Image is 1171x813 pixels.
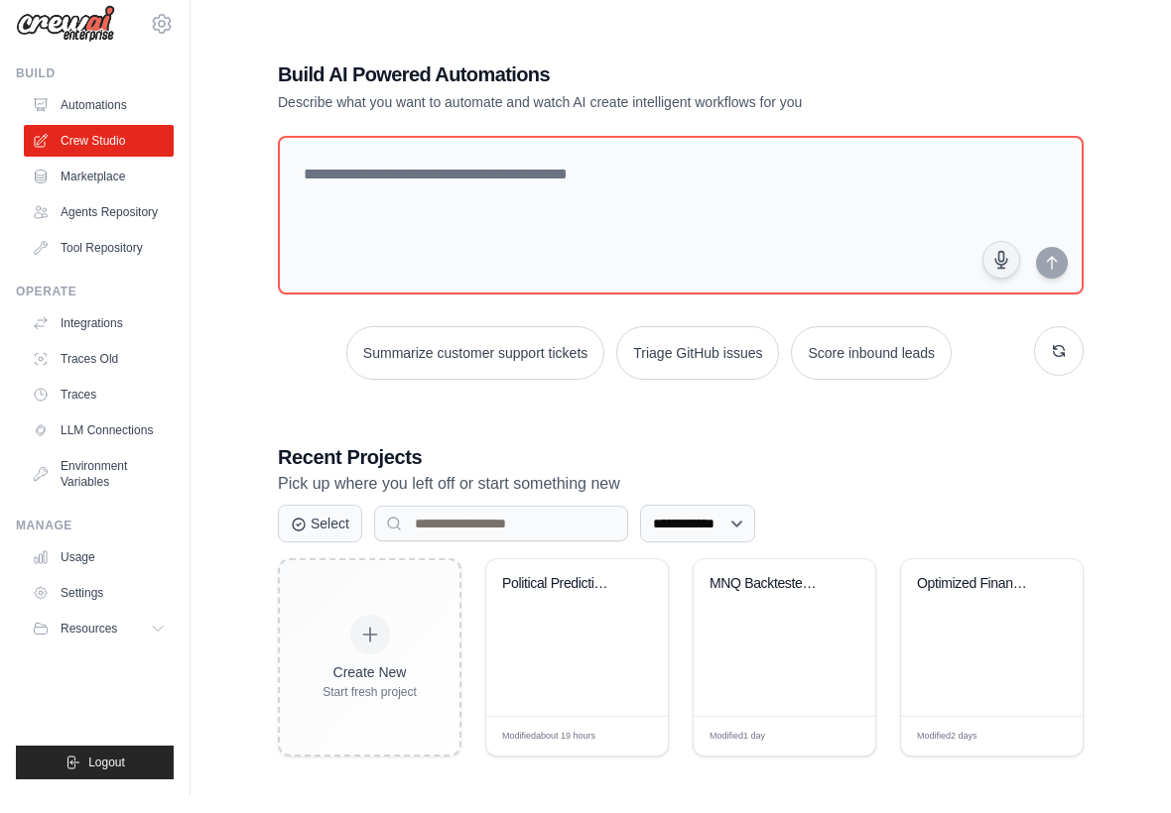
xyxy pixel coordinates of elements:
div: Operate [16,301,174,317]
iframe: Chat Widget [1072,718,1171,813]
button: Get new suggestions [1034,344,1084,394]
a: Usage [24,559,174,591]
div: Start fresh project [323,702,417,718]
span: Edit [829,747,846,761]
div: Build [16,83,174,99]
a: Environment Variables [24,468,174,516]
span: Modified 1 day [710,748,765,761]
img: Logo [16,23,115,60]
a: Automations [24,107,174,139]
button: Score inbound leads [791,344,952,398]
a: Crew Studio [24,143,174,174]
a: Traces [24,397,174,428]
span: Edit [621,747,638,761]
span: Resources [61,639,117,654]
span: Modified about 19 hours [502,748,595,761]
p: Describe what you want to automate and watch AI create intelligent workflows for you [278,110,945,130]
a: Agents Repository [24,214,174,246]
span: Edit [1036,747,1053,761]
p: Pick up where you left off or start something new [278,489,1084,515]
button: Logout [16,763,174,797]
h1: Build AI Powered Automations [278,78,945,106]
a: Marketplace [24,178,174,210]
button: Click to speak your automation idea [982,259,1020,296]
a: Integrations [24,325,174,357]
span: Modified 2 days [917,748,977,761]
div: Political Prediction & Monetization Intelligence [502,593,622,611]
button: Summarize customer support tickets [346,344,604,398]
span: Logout [88,772,125,788]
button: Triage GitHub issues [616,344,779,398]
a: Settings [24,595,174,627]
div: Manage [16,535,174,551]
button: Select [278,523,362,560]
button: Resources [24,631,174,662]
a: LLM Connections [24,432,174,464]
h3: Recent Projects [278,461,1084,489]
a: Tool Repository [24,250,174,282]
div: Optimized Financial Fund Management Team [917,593,1037,611]
div: MNQ Backtested Strategy Generator [710,593,830,611]
div: Create New [323,680,417,700]
a: Traces Old [24,361,174,393]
